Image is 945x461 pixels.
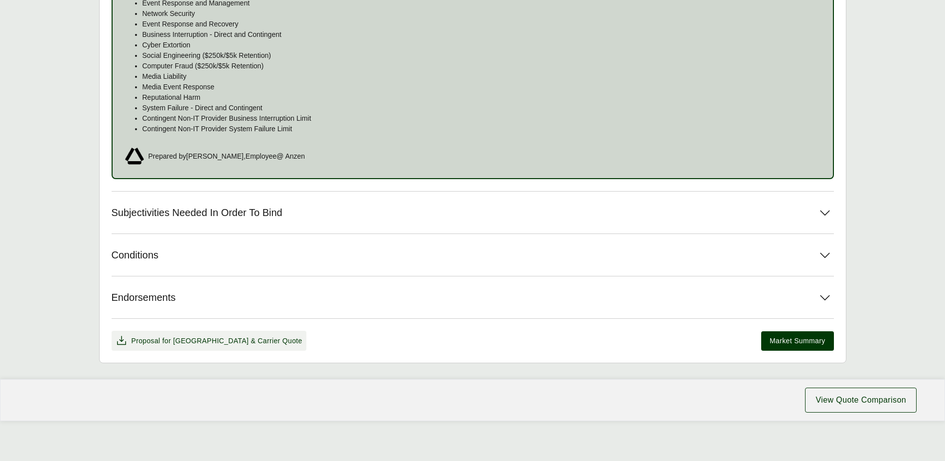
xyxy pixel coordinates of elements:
[132,336,302,346] span: Proposal for
[142,124,821,134] p: Contingent Non-IT Provider System Failure Limit
[148,151,305,162] span: Prepared by [PERSON_NAME] , Employee @ Anzen
[112,234,834,276] button: Conditions
[142,92,821,103] p: Reputational Harm
[815,394,906,406] span: View Quote Comparison
[142,113,821,124] p: Contingent Non-IT Provider Business Interruption Limit
[142,19,821,29] p: Event Response and Recovery
[142,82,821,92] p: Media Event Response
[251,337,302,345] span: & Carrier Quote
[142,103,821,113] p: System Failure - Direct and Contingent
[770,336,825,346] span: Market Summary
[112,291,176,304] span: Endorsements
[112,249,159,261] span: Conditions
[173,337,249,345] span: [GEOGRAPHIC_DATA]
[112,192,834,233] button: Subjectivities Needed In Order To Bind
[112,276,834,318] button: Endorsements
[142,71,821,82] p: Media Liability
[761,331,833,351] button: Market Summary
[142,40,821,50] p: Cyber Extortion
[142,61,821,71] p: Computer Fraud ($250k/$5k Retention)
[112,331,306,351] button: Proposal for [GEOGRAPHIC_DATA] & Carrier Quote
[112,207,282,219] span: Subjectivities Needed In Order To Bind
[805,388,917,413] button: View Quote Comparison
[142,50,821,61] p: Social Engineering ($250k/$5k Retention)
[142,29,821,40] p: Business Interruption - Direct and Contingent
[142,8,821,19] p: Network Security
